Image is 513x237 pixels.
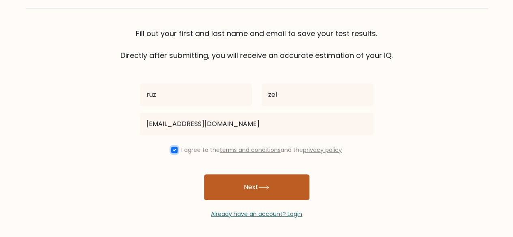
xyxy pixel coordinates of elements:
button: Next [204,174,309,200]
a: privacy policy [303,146,342,154]
div: Fill out your first and last name and email to save your test results. Directly after submitting,... [26,28,488,61]
input: Last name [262,83,373,106]
a: Already have an account? Login [211,210,302,218]
input: First name [140,83,252,106]
label: I agree to the and the [181,146,342,154]
input: Email [140,113,373,135]
a: terms and conditions [220,146,281,154]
